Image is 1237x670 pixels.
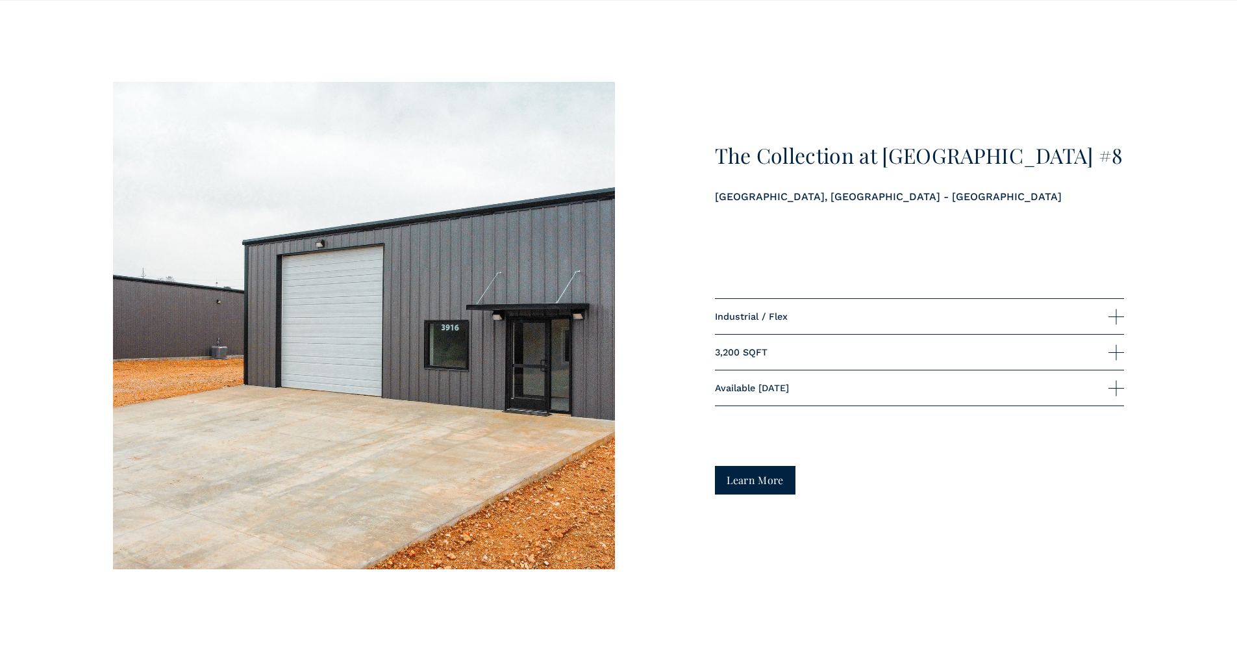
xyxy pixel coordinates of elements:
[715,347,1109,357] span: 3,200 SQFT
[715,188,1125,205] p: [GEOGRAPHIC_DATA], [GEOGRAPHIC_DATA] - [GEOGRAPHIC_DATA]
[715,299,1125,334] button: Industrial / Flex
[715,370,1125,406] button: Available [DATE]
[715,144,1125,168] h3: The Collection at [GEOGRAPHIC_DATA] #8
[715,335,1125,370] button: 3,200 SQFT
[715,466,796,494] a: Learn More
[715,311,1109,322] span: Industrial / Flex
[715,383,1109,393] span: Available [DATE]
